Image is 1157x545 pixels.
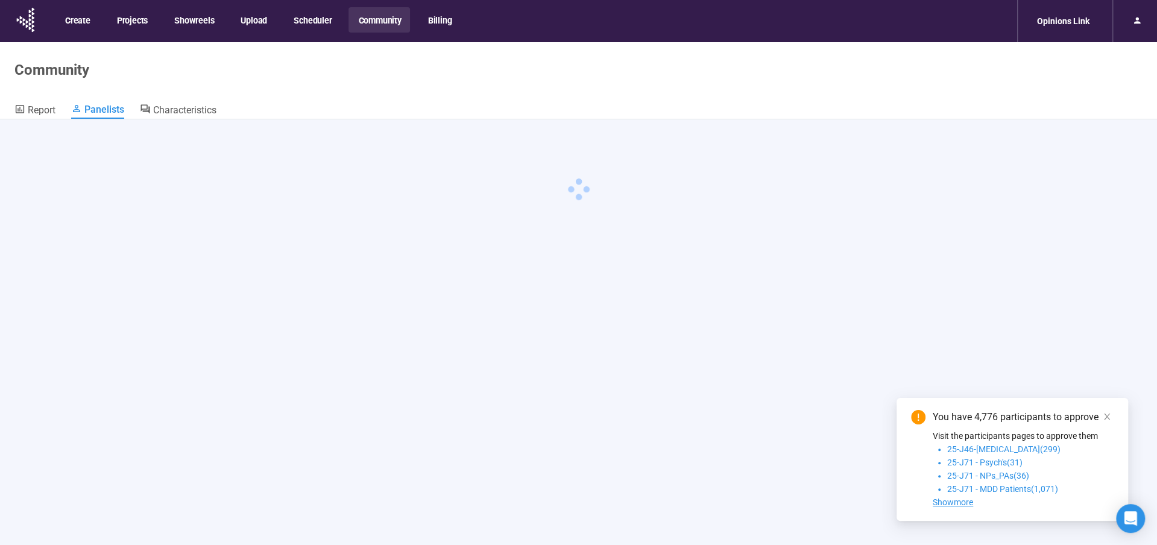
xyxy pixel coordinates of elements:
[231,7,276,33] button: Upload
[153,104,216,116] span: Characteristics
[28,104,55,116] span: Report
[84,104,124,115] span: Panelists
[947,484,1058,494] span: 25-J71 - MDD Patients(1,071)
[71,103,124,119] a: Panelists
[911,410,925,424] span: exclamation-circle
[284,7,340,33] button: Scheduler
[1116,504,1145,533] div: Open Intercom Messenger
[1103,412,1111,421] span: close
[947,458,1023,467] span: 25-J71 - Psych's(31)
[933,497,973,507] span: Showmore
[14,103,55,119] a: Report
[1030,10,1097,33] div: Opinions Link
[140,103,216,119] a: Characteristics
[165,7,222,33] button: Showreels
[418,7,461,33] button: Billing
[348,7,409,33] button: Community
[14,61,89,78] h1: Community
[107,7,156,33] button: Projects
[933,429,1114,443] p: Visit the participants pages to approve them
[947,444,1061,454] span: 25-J46-[MEDICAL_DATA](299)
[947,471,1029,480] span: 25-J71 - NPs_PAs(36)
[933,410,1114,424] div: You have 4,776 participants to approve
[55,7,99,33] button: Create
